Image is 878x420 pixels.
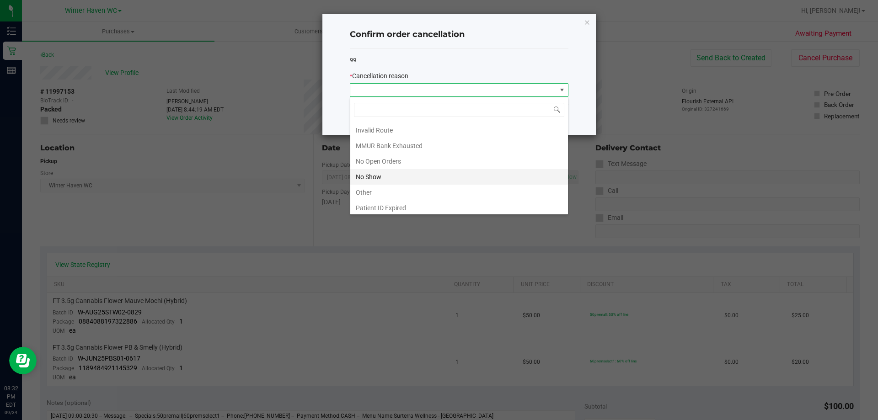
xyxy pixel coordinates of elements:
[350,169,568,185] li: No Show
[350,200,568,216] li: Patient ID Expired
[350,29,568,41] h4: Confirm order cancellation
[584,16,590,27] button: Close
[350,122,568,138] li: Invalid Route
[350,138,568,154] li: MMUR Bank Exhausted
[352,72,408,80] span: Cancellation reason
[9,347,37,374] iframe: Resource center
[350,154,568,169] li: No Open Orders
[350,57,356,64] span: 99
[350,185,568,200] li: Other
